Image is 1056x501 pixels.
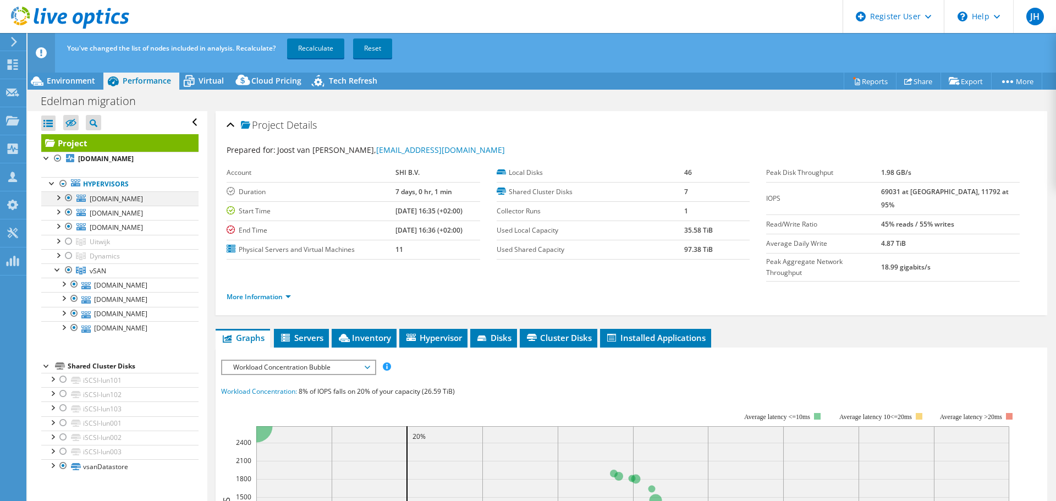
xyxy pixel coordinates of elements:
[36,95,153,107] h1: Edelman migration
[236,438,251,447] text: 2400
[405,332,462,343] span: Hypervisor
[497,244,684,255] label: Used Shared Capacity
[395,225,463,235] b: [DATE] 16:36 (+02:00)
[227,225,395,236] label: End Time
[395,187,452,196] b: 7 days, 0 hr, 1 min
[287,118,317,131] span: Details
[41,431,199,445] a: iSCSI-lun002
[766,238,881,249] label: Average Daily Write
[844,73,897,90] a: Reports
[881,187,1009,210] b: 69031 at [GEOGRAPHIC_DATA], 11792 at 95%
[90,237,110,246] span: Uitwijk
[41,152,199,166] a: [DOMAIN_NAME]
[606,332,706,343] span: Installed Applications
[227,186,395,197] label: Duration
[395,206,463,216] b: [DATE] 16:35 (+02:00)
[41,387,199,401] a: iSCSI-lun102
[766,256,881,278] label: Peak Aggregate Network Throughput
[41,278,199,292] a: [DOMAIN_NAME]
[228,361,369,374] span: Workload Concentration Bubble
[684,187,688,196] b: 7
[41,191,199,206] a: [DOMAIN_NAME]
[236,456,251,465] text: 2100
[41,416,199,431] a: iSCSI-lun001
[41,401,199,416] a: iSCSI-lun103
[227,167,395,178] label: Account
[766,167,881,178] label: Peak Disk Throughput
[881,219,954,229] b: 45% reads / 55% writes
[41,134,199,152] a: Project
[766,193,881,204] label: IOPS
[684,206,688,216] b: 1
[684,225,713,235] b: 35.58 TiB
[497,186,684,197] label: Shared Cluster Disks
[1026,8,1044,25] span: JH
[940,413,1002,421] text: Average latency >20ms
[376,145,505,155] a: [EMAIL_ADDRESS][DOMAIN_NAME]
[684,245,713,254] b: 97.38 TiB
[221,332,265,343] span: Graphs
[353,38,392,58] a: Reset
[337,332,391,343] span: Inventory
[958,12,967,21] svg: \n
[329,75,377,86] span: Tech Refresh
[236,474,251,483] text: 1800
[395,245,403,254] b: 11
[839,413,912,421] tspan: Average latency 10<=20ms
[277,145,505,155] span: Joost van [PERSON_NAME],
[881,168,911,177] b: 1.98 GB/s
[90,194,143,203] span: [DOMAIN_NAME]
[991,73,1042,90] a: More
[123,75,171,86] span: Performance
[41,263,199,278] a: vSAN
[227,292,291,301] a: More Information
[497,225,684,236] label: Used Local Capacity
[67,43,276,53] span: You've changed the list of nodes included in analysis. Recalculate?
[41,220,199,234] a: [DOMAIN_NAME]
[78,154,134,163] b: [DOMAIN_NAME]
[41,177,199,191] a: Hypervisors
[41,249,199,263] a: Dynamics
[41,445,199,459] a: iSCSI-lun003
[227,244,395,255] label: Physical Servers and Virtual Machines
[90,223,143,232] span: [DOMAIN_NAME]
[227,145,276,155] label: Prepared for:
[299,387,455,396] span: 8% of IOPS falls on 20% of your capacity (26.59 TiB)
[68,360,199,373] div: Shared Cluster Disks
[251,75,301,86] span: Cloud Pricing
[221,387,297,396] span: Workload Concentration:
[744,413,810,421] tspan: Average latency <=10ms
[90,251,120,261] span: Dynamics
[90,266,106,276] span: vSAN
[41,321,199,335] a: [DOMAIN_NAME]
[279,332,323,343] span: Servers
[41,307,199,321] a: [DOMAIN_NAME]
[227,206,395,217] label: Start Time
[41,373,199,387] a: iSCSI-lun101
[766,219,881,230] label: Read/Write Ratio
[476,332,512,343] span: Disks
[941,73,992,90] a: Export
[287,38,344,58] a: Recalculate
[41,235,199,249] a: Uitwijk
[41,292,199,306] a: [DOMAIN_NAME]
[497,206,684,217] label: Collector Runs
[497,167,684,178] label: Local Disks
[684,168,692,177] b: 46
[241,120,284,131] span: Project
[413,432,426,441] text: 20%
[199,75,224,86] span: Virtual
[41,206,199,220] a: [DOMAIN_NAME]
[881,239,906,248] b: 4.87 TiB
[395,168,420,177] b: SHI B.V.
[47,75,95,86] span: Environment
[90,208,143,218] span: [DOMAIN_NAME]
[881,262,931,272] b: 18.99 gigabits/s
[525,332,592,343] span: Cluster Disks
[41,459,199,474] a: vsanDatastore
[896,73,941,90] a: Share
